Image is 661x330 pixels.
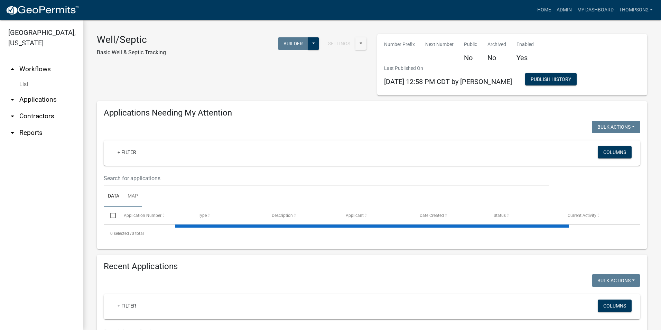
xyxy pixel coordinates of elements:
a: My Dashboard [575,3,616,17]
i: arrow_drop_down [8,112,17,120]
a: Map [123,185,142,208]
span: Description [272,213,293,218]
p: Next Number [425,41,454,48]
datatable-header-cell: Date Created [413,207,487,224]
a: Data [104,185,123,208]
datatable-header-cell: Application Number [117,207,191,224]
h5: No [464,54,477,62]
button: Columns [598,146,632,158]
h5: Yes [516,54,534,62]
a: + Filter [112,300,142,312]
p: Number Prefix [384,41,415,48]
datatable-header-cell: Description [265,207,339,224]
input: Search for applications [104,171,549,185]
button: Builder [278,37,308,50]
h4: Applications Needing My Attention [104,108,640,118]
button: Bulk Actions [592,121,640,133]
h4: Recent Applications [104,262,640,272]
wm-modal-confirm: Workflow Publish History [525,77,577,83]
a: + Filter [112,146,142,158]
span: Status [494,213,506,218]
p: Basic Well & Septic Tracking [97,48,166,57]
p: Archived [487,41,506,48]
span: Applicant [346,213,364,218]
span: Type [198,213,207,218]
a: Admin [554,3,575,17]
a: Home [534,3,554,17]
div: 0 total [104,225,640,242]
span: Date Created [420,213,444,218]
button: Bulk Actions [592,274,640,287]
datatable-header-cell: Applicant [339,207,413,224]
p: Public [464,41,477,48]
datatable-header-cell: Current Activity [561,207,635,224]
span: [DATE] 12:58 PM CDT by [PERSON_NAME] [384,77,512,86]
a: Thompson2 [616,3,655,17]
span: 0 selected / [110,231,132,236]
p: Last Published On [384,65,512,72]
datatable-header-cell: Type [191,207,265,224]
h5: No [487,54,506,62]
button: Publish History [525,73,577,85]
i: arrow_drop_down [8,95,17,104]
datatable-header-cell: Select [104,207,117,224]
button: Settings [323,37,356,50]
span: Application Number [124,213,161,218]
i: arrow_drop_down [8,129,17,137]
span: Current Activity [568,213,596,218]
p: Enabled [516,41,534,48]
datatable-header-cell: Status [487,207,561,224]
h3: Well/Septic [97,34,166,46]
button: Columns [598,300,632,312]
i: arrow_drop_up [8,65,17,73]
